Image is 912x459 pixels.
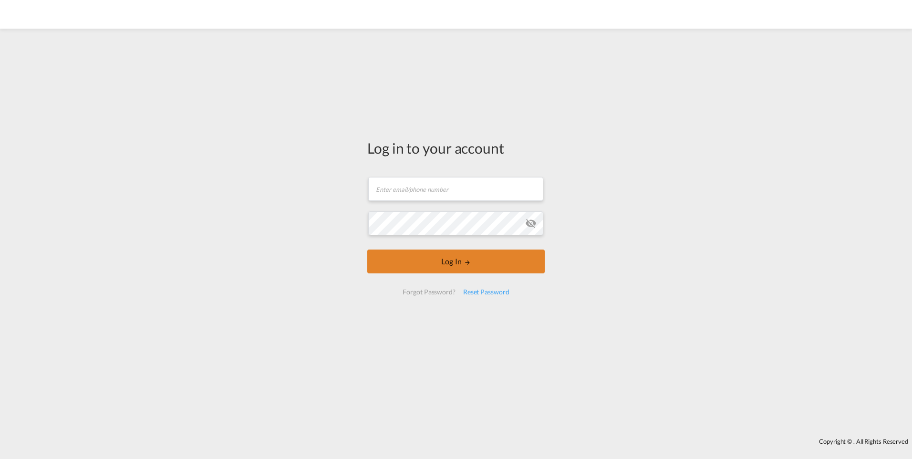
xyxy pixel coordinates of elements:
[399,283,459,301] div: Forgot Password?
[525,218,537,229] md-icon: icon-eye-off
[368,177,543,201] input: Enter email/phone number
[367,250,545,273] button: LOGIN
[367,138,545,158] div: Log in to your account
[459,283,513,301] div: Reset Password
